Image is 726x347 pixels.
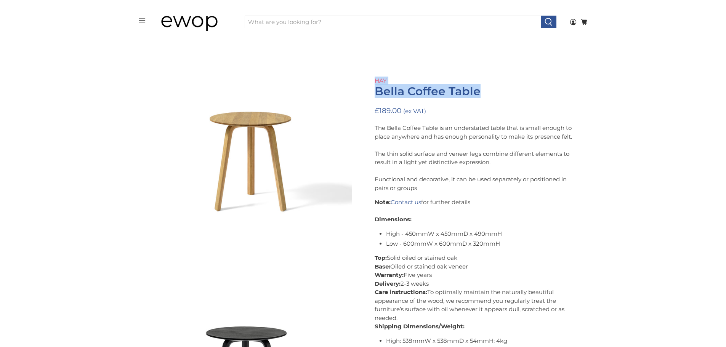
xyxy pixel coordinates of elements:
[375,280,401,287] strong: Delivery:
[375,106,401,115] span: £189.00
[386,240,580,248] li: Low - 600mmW x 600mmD x 320mmH
[375,254,387,261] strong: Top:
[375,271,404,278] strong: Warranty:
[375,263,390,270] strong: Base:
[375,254,580,331] p: Solid oiled or stained oak Oiled or stained oak veneer Five years 2-3 weeks To optimally maintain...
[375,77,387,84] a: HAY
[386,230,580,238] li: High - 450mmW x 450mmD x 490mmH
[386,337,580,345] li: High: 538mmW x 538mmD x 54mmH; 4kg
[375,323,465,330] strong: Shipping Dimensions/Weight:
[375,198,391,206] strong: Note:
[375,85,580,98] h1: Bella Coffee Table
[245,16,541,29] input: What are you looking for?
[375,124,580,192] p: The Bella Coffee Table is an understated table that is small enough to place anywhere and has eno...
[403,107,426,115] small: (ex VAT)
[391,198,421,206] a: Contact us
[375,198,580,224] p: for further details
[375,216,412,223] strong: Dimensions:
[375,288,427,296] strong: Care instructions:
[146,14,352,219] a: HAY Bella Coffee Table Oiled Oak 450 x 490 mm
